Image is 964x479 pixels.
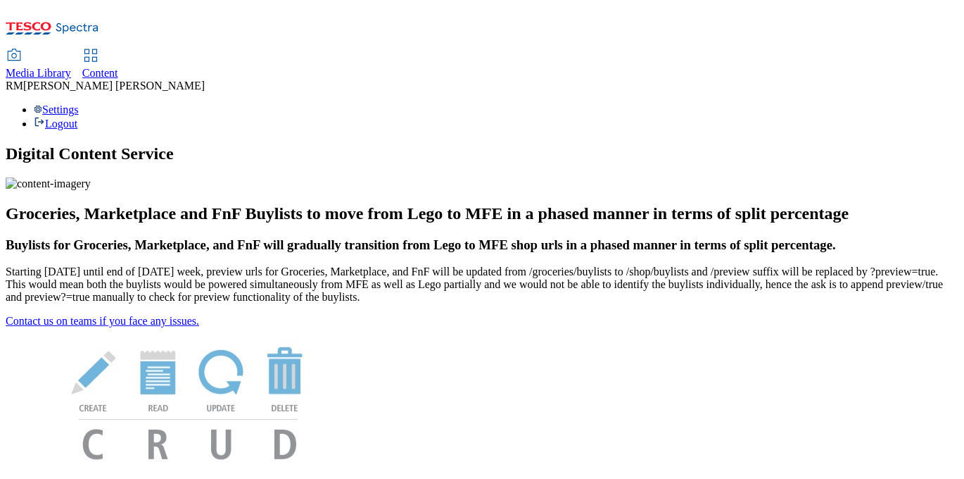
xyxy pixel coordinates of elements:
img: content-imagery [6,178,91,190]
h3: Buylists for Groceries, Marketplace, and FnF will gradually transition from Lego to MFE shop urls... [6,237,958,253]
a: Contact us on teams if you face any issues. [6,315,199,327]
img: News Image [6,328,372,475]
p: Starting [DATE] until end of [DATE] week, preview urls for Groceries, Marketplace, and FnF will b... [6,266,958,304]
a: Logout [34,118,77,130]
h1: Digital Content Service [6,144,958,163]
a: Content [82,50,118,80]
span: Media Library [6,67,71,79]
a: Media Library [6,50,71,80]
span: [PERSON_NAME] [PERSON_NAME] [23,80,205,92]
a: Settings [34,104,79,116]
h2: Groceries, Marketplace and FnF Buylists to move from Lego to MFE in a phased manner in terms of s... [6,204,958,223]
span: Content [82,67,118,79]
span: RM [6,80,23,92]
